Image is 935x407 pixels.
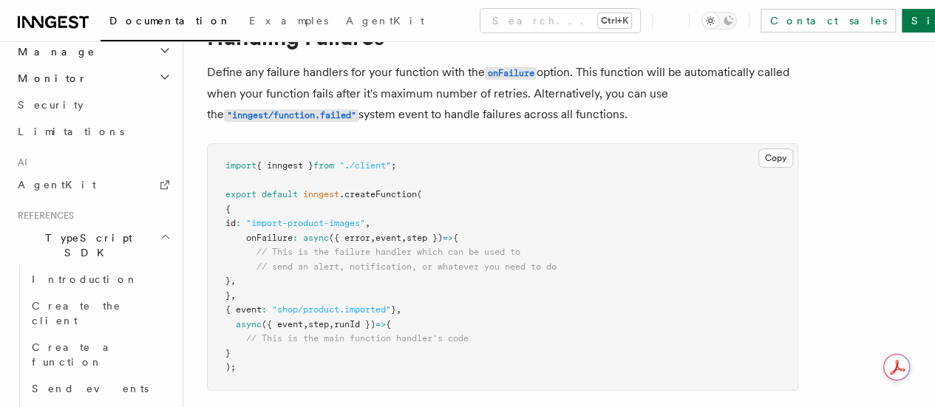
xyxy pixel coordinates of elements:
a: Create a function [26,334,174,375]
span: Examples [249,15,328,27]
span: : [236,218,241,228]
span: Create the client [32,300,121,326]
span: , [329,319,334,329]
code: onFailure [485,67,537,80]
span: // This is the failure handler which can be used to [256,247,520,257]
span: export [225,189,256,199]
span: { [453,233,458,243]
span: // send an alert, notification, or whatever you need to do [256,261,557,272]
span: async [303,233,329,243]
span: Security [18,99,84,111]
span: from [313,160,334,171]
span: onFailure [246,233,293,243]
span: { [386,319,391,329]
span: step }) [407,233,443,243]
code: "inngest/function.failed" [224,109,358,122]
span: { [225,204,231,214]
span: Manage [12,44,95,59]
span: .createFunction [339,189,417,199]
span: default [262,189,298,199]
span: "./client" [339,160,391,171]
span: References [12,210,74,222]
span: AgentKit [18,179,96,191]
button: Monitor [12,65,174,92]
span: , [370,233,375,243]
span: , [231,276,236,286]
button: Copy [758,148,793,168]
span: Create a function [32,341,120,368]
span: ({ event [262,319,303,329]
span: AgentKit [346,15,424,27]
span: ( [417,189,422,199]
span: inngest [303,189,339,199]
span: , [365,218,370,228]
span: } [225,348,231,358]
kbd: Ctrl+K [598,13,631,28]
span: => [375,319,386,329]
span: { event [225,304,262,315]
span: { inngest } [256,160,313,171]
a: Documentation [101,4,240,41]
span: // This is the main function handler's code [246,333,469,343]
span: runId }) [334,319,375,329]
span: ); [225,362,236,372]
span: => [443,233,453,243]
span: event [375,233,401,243]
a: Contact sales [761,9,896,33]
span: Introduction [32,273,138,285]
a: Introduction [26,266,174,293]
span: "import-product-images" [246,218,365,228]
span: AI [12,157,27,168]
span: "shop/product.imported" [272,304,391,315]
span: Monitor [12,71,87,86]
a: AgentKit [337,4,433,40]
span: , [401,233,407,243]
button: TypeScript SDK [12,225,174,266]
span: import [225,160,256,171]
span: id [225,218,236,228]
span: TypeScript SDK [12,230,160,260]
a: AgentKit [12,171,174,198]
button: Toggle dark mode [701,12,737,30]
span: async [236,319,262,329]
a: Security [12,92,174,118]
span: Limitations [18,126,124,137]
span: , [303,319,308,329]
span: : [293,233,298,243]
span: ({ error [329,233,370,243]
a: Examples [240,4,337,40]
span: Documentation [109,15,231,27]
a: Send events [26,375,174,402]
span: } [225,290,231,301]
span: ; [391,160,396,171]
p: Define any failure handlers for your function with the option. This function will be automaticall... [207,62,798,126]
span: : [262,304,267,315]
span: , [231,290,236,301]
a: onFailure [485,65,537,79]
button: Manage [12,38,174,65]
a: Create the client [26,293,174,334]
a: "inngest/function.failed" [224,107,358,121]
button: Search...Ctrl+K [480,9,640,33]
span: , [396,304,401,315]
a: Limitations [12,118,174,145]
span: step [308,319,329,329]
span: Send events [32,383,149,394]
span: } [391,304,396,315]
span: } [225,276,231,286]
